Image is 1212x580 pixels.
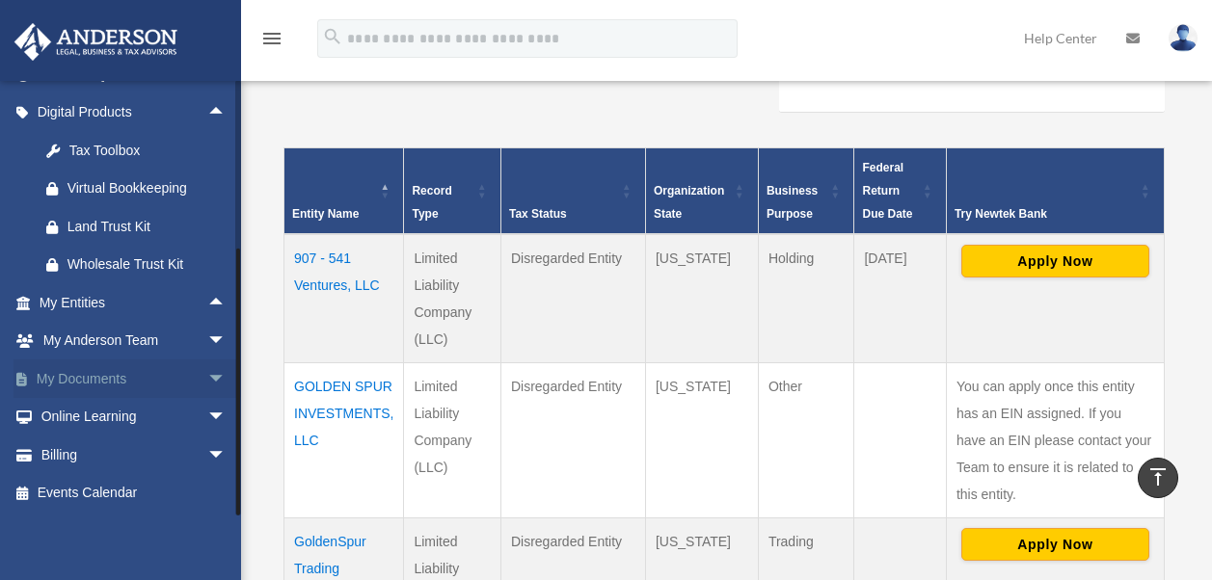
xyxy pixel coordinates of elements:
[500,148,645,235] th: Tax Status: Activate to sort
[645,234,758,363] td: [US_STATE]
[13,322,256,360] a: My Anderson Teamarrow_drop_down
[961,245,1149,277] button: Apply Now
[207,398,246,437] span: arrow_drop_down
[207,322,246,361] span: arrow_drop_down
[27,131,256,170] a: Tax Toolbox
[284,234,404,363] td: 907 - 541 Ventures, LLC
[260,27,283,50] i: menu
[27,170,256,208] a: Virtual Bookkeeping
[13,474,256,513] a: Events Calendar
[27,207,256,246] a: Land Trust Kit
[955,202,1135,225] div: Try Newtek Bank
[654,184,724,221] span: Organization State
[946,148,1164,235] th: Try Newtek Bank : Activate to sort
[946,363,1164,518] td: You can apply once this entity has an EIN assigned. If you have an EIN please contact your Team t...
[27,246,256,284] a: Wholesale Trust Kit
[500,234,645,363] td: Disregarded Entity
[758,148,854,235] th: Business Purpose: Activate to sort
[207,435,246,475] span: arrow_drop_down
[13,398,256,436] a: Online Learningarrow_drop_down
[1138,458,1178,498] a: vertical_align_top
[758,234,854,363] td: Holding
[284,148,404,235] th: Entity Name: Activate to invert sorting
[854,234,946,363] td: [DATE]
[509,207,567,221] span: Tax Status
[500,363,645,518] td: Disregarded Entity
[67,215,231,239] div: Land Trust Kit
[13,435,256,474] a: Billingarrow_drop_down
[412,184,451,221] span: Record Type
[1169,24,1198,52] img: User Pic
[854,148,946,235] th: Federal Return Due Date: Activate to sort
[322,26,343,47] i: search
[13,283,246,322] a: My Entitiesarrow_drop_up
[67,252,231,277] div: Wholesale Trust Kit
[284,363,404,518] td: GOLDEN SPUR INVESTMENTS, LLC
[758,363,854,518] td: Other
[13,359,256,398] a: My Documentsarrow_drop_down
[767,184,818,221] span: Business Purpose
[13,93,256,132] a: Digital Productsarrow_drop_up
[404,234,500,363] td: Limited Liability Company (LLC)
[9,23,183,61] img: Anderson Advisors Platinum Portal
[645,148,758,235] th: Organization State: Activate to sort
[260,34,283,50] a: menu
[67,139,231,163] div: Tax Toolbox
[404,148,500,235] th: Record Type: Activate to sort
[67,176,231,200] div: Virtual Bookkeeping
[207,359,246,399] span: arrow_drop_down
[207,283,246,323] span: arrow_drop_up
[292,207,359,221] span: Entity Name
[862,161,912,221] span: Federal Return Due Date
[1146,465,1170,488] i: vertical_align_top
[961,528,1149,561] button: Apply Now
[404,363,500,518] td: Limited Liability Company (LLC)
[207,93,246,133] span: arrow_drop_up
[645,363,758,518] td: [US_STATE]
